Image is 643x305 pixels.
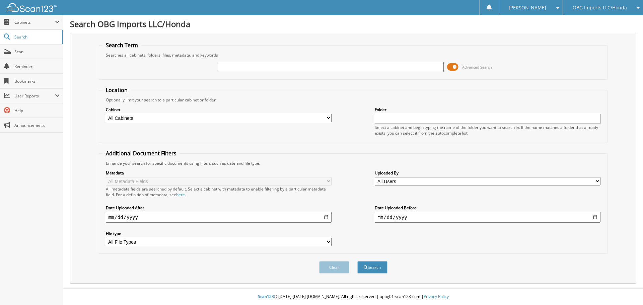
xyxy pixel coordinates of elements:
span: Scan123 [258,294,274,299]
legend: Additional Document Filters [102,150,180,157]
label: Date Uploaded Before [375,205,600,211]
span: Advanced Search [462,65,492,70]
span: Cabinets [14,19,55,25]
div: Select a cabinet and begin typing the name of the folder you want to search in. If the name match... [375,125,600,136]
span: User Reports [14,93,55,99]
input: start [106,212,332,223]
img: scan123-logo-white.svg [7,3,57,12]
label: File type [106,231,332,236]
legend: Location [102,86,131,94]
label: Metadata [106,170,332,176]
span: [PERSON_NAME] [509,6,546,10]
a: here [176,192,185,198]
span: Scan [14,49,60,55]
span: Announcements [14,123,60,128]
label: Date Uploaded After [106,205,332,211]
label: Uploaded By [375,170,600,176]
label: Folder [375,107,600,112]
h1: Search OBG Imports LLC/Honda [70,18,636,29]
button: Search [357,261,387,274]
legend: Search Term [102,42,141,49]
span: Bookmarks [14,78,60,84]
span: Help [14,108,60,113]
span: Search [14,34,59,40]
a: Privacy Policy [424,294,449,299]
span: Reminders [14,64,60,69]
div: Searches all cabinets, folders, files, metadata, and keywords [102,52,604,58]
div: © [DATE]-[DATE] [DOMAIN_NAME]. All rights reserved | appg01-scan123-com | [63,289,643,305]
div: Optionally limit your search to a particular cabinet or folder [102,97,604,103]
span: OBG Imports LLC/Honda [573,6,627,10]
label: Cabinet [106,107,332,112]
div: All metadata fields are searched by default. Select a cabinet with metadata to enable filtering b... [106,186,332,198]
button: Clear [319,261,349,274]
input: end [375,212,600,223]
div: Enhance your search for specific documents using filters such as date and file type. [102,160,604,166]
